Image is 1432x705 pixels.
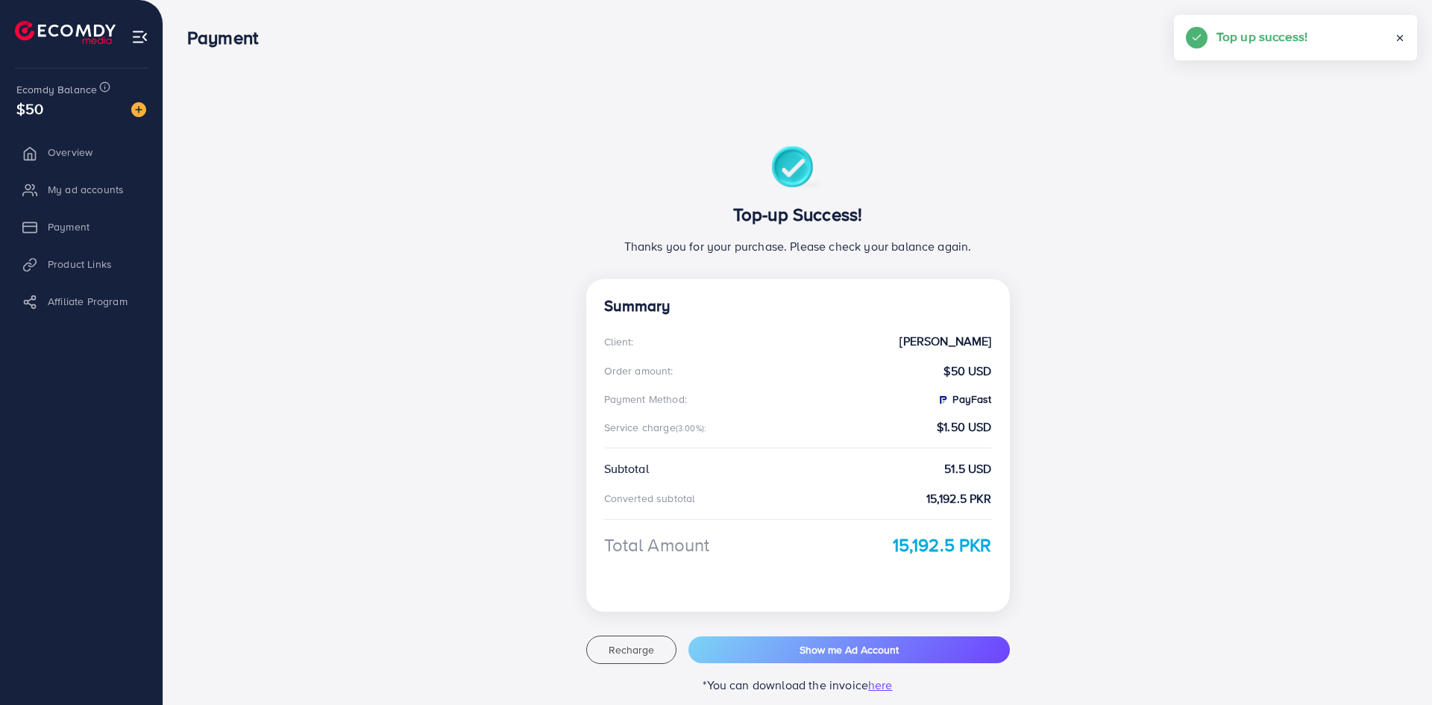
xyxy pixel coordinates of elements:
div: Client: [604,334,634,349]
span: $50 [16,98,43,119]
div: Payment Method: [604,392,687,407]
img: logo [15,21,116,44]
img: image [131,102,146,117]
small: (3.00%): [676,422,706,434]
strong: 15,192.5 PKR [893,532,992,558]
span: here [868,677,893,693]
h5: Top up success! [1216,27,1307,46]
h3: Top-up Success! [604,204,992,225]
strong: $50 USD [943,363,991,380]
div: Total Amount [604,532,710,558]
div: Service charge [604,420,712,435]
span: Ecomdy Balance [16,82,97,97]
button: Recharge [586,636,677,664]
img: success [771,146,824,192]
p: Thanks you for your purchase. Please check your balance again. [604,237,992,255]
div: Subtotal [604,460,649,477]
span: Recharge [609,642,654,657]
p: *You can download the invoice [586,676,1010,694]
strong: [PERSON_NAME] [899,333,991,350]
strong: 51.5 USD [944,460,991,477]
div: Order amount: [604,363,673,378]
button: Show me Ad Account [688,636,1009,663]
span: Show me Ad Account [800,642,899,657]
strong: PayFast [937,392,991,407]
h4: Summary [604,297,992,316]
img: menu [131,28,148,46]
strong: $1.50 USD [937,419,991,436]
div: Converted subtotal [604,491,696,506]
h3: Payment [187,27,270,48]
img: PayFast [937,394,949,406]
strong: 15,192.5 PKR [926,490,992,507]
